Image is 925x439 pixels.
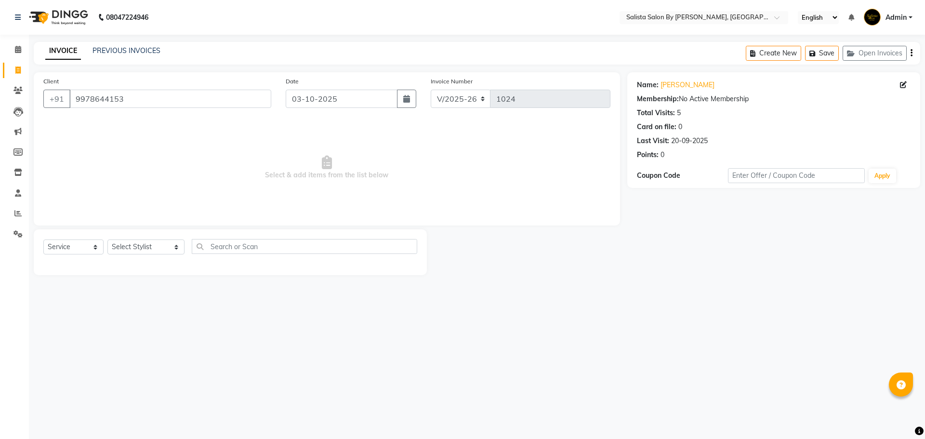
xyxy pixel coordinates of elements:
[92,46,160,55] a: PREVIOUS INVOICES
[431,77,473,86] label: Invoice Number
[637,108,675,118] div: Total Visits:
[677,108,681,118] div: 5
[69,90,271,108] input: Search by Name/Mobile/Email/Code
[286,77,299,86] label: Date
[746,46,801,61] button: Create New
[885,13,907,23] span: Admin
[106,4,148,31] b: 08047224946
[637,122,676,132] div: Card on file:
[864,9,881,26] img: Admin
[728,168,865,183] input: Enter Offer / Coupon Code
[885,400,915,429] iframe: chat widget
[637,80,659,90] div: Name:
[637,136,669,146] div: Last Visit:
[43,120,610,216] span: Select & add items from the list below
[637,171,728,181] div: Coupon Code
[661,80,714,90] a: [PERSON_NAME]
[43,77,59,86] label: Client
[805,46,839,61] button: Save
[637,150,659,160] div: Points:
[661,150,664,160] div: 0
[637,94,679,104] div: Membership:
[25,4,91,31] img: logo
[843,46,907,61] button: Open Invoices
[43,90,70,108] button: +91
[869,169,896,183] button: Apply
[192,239,417,254] input: Search or Scan
[637,94,911,104] div: No Active Membership
[678,122,682,132] div: 0
[671,136,708,146] div: 20-09-2025
[45,42,81,60] a: INVOICE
